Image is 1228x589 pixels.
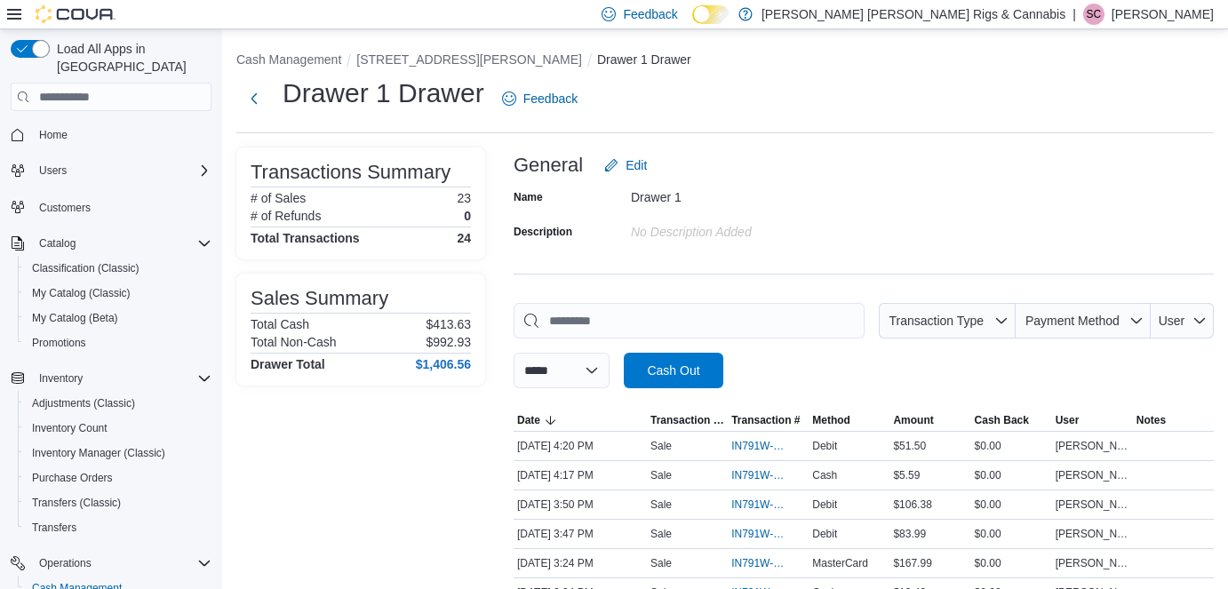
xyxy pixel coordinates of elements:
span: Transaction Type [650,413,724,427]
a: Classification (Classic) [25,258,147,279]
span: IN791W-33407 [731,439,787,453]
span: Cash Back [975,413,1029,427]
h3: Transactions Summary [251,162,451,183]
span: Transfers (Classic) [25,492,211,513]
span: Notes [1136,413,1166,427]
div: [DATE] 3:47 PM [514,523,647,545]
h6: Total Non-Cash [251,335,337,349]
span: My Catalog (Beta) [25,307,211,329]
span: Home [32,123,211,146]
div: [DATE] 3:50 PM [514,494,647,515]
button: Users [32,160,74,181]
h4: Drawer Total [251,357,325,371]
label: Description [514,225,572,239]
button: Method [809,410,889,431]
span: Debit [812,527,837,541]
span: $51.50 [893,439,926,453]
span: $167.99 [893,556,931,570]
button: Catalog [4,231,219,256]
span: Cash Out [647,362,699,379]
span: Transfers [32,521,76,535]
button: Payment Method [1016,303,1151,338]
button: Cash Management [236,52,341,67]
a: Home [32,124,75,146]
p: | [1073,4,1076,25]
button: Adjustments (Classic) [18,391,219,416]
span: Catalog [32,233,211,254]
a: Purchase Orders [25,467,120,489]
p: Sale [650,468,672,482]
button: Drawer 1 Drawer [597,52,691,67]
span: [PERSON_NAME] [1056,497,1129,512]
span: Promotions [25,332,211,354]
button: My Catalog (Classic) [18,281,219,306]
button: IN791W-33407 [731,435,805,457]
span: $83.99 [893,527,926,541]
div: $0.00 [971,494,1052,515]
h4: 24 [457,231,471,245]
span: IN791W-33404 [731,527,787,541]
h6: # of Refunds [251,209,321,223]
span: Inventory [39,371,83,386]
button: Promotions [18,330,219,355]
button: Cash Back [971,410,1052,431]
span: Classification (Classic) [25,258,211,279]
span: Date [517,413,540,427]
span: IN791W-33403 [731,556,787,570]
span: Feedback [523,90,578,107]
span: Payment Method [1025,314,1120,328]
span: $106.38 [893,497,931,512]
button: Classification (Classic) [18,256,219,281]
h4: Total Transactions [251,231,360,245]
a: Inventory Count [25,418,115,439]
div: Drawer 1 [631,183,869,204]
input: This is a search bar. As you type, the results lower in the page will automatically filter. [514,303,865,338]
button: Amount [889,410,970,431]
div: $0.00 [971,553,1052,574]
h3: General [514,155,583,176]
span: Adjustments (Classic) [25,393,211,414]
button: [STREET_ADDRESS][PERSON_NAME] [356,52,582,67]
label: Name [514,190,543,204]
span: My Catalog (Classic) [32,286,131,300]
a: Customers [32,197,98,219]
span: Inventory Count [25,418,211,439]
span: Debit [812,439,837,453]
span: Operations [32,553,211,574]
span: [PERSON_NAME] [1056,439,1129,453]
span: [PERSON_NAME] [1056,468,1129,482]
span: Users [39,163,67,178]
span: Customers [32,195,211,218]
button: Notes [1133,410,1214,431]
button: Purchase Orders [18,466,219,490]
span: Inventory [32,368,211,389]
span: Adjustments (Classic) [32,396,135,410]
button: My Catalog (Beta) [18,306,219,330]
button: Operations [32,553,99,574]
p: Sale [650,439,672,453]
a: Inventory Manager (Classic) [25,442,172,464]
a: Promotions [25,332,93,354]
button: User [1151,303,1214,338]
span: Inventory Count [32,421,108,435]
button: Transfers (Classic) [18,490,219,515]
span: Operations [39,556,92,570]
p: $413.63 [426,317,471,331]
span: IN791W-33406 [731,468,787,482]
h4: $1,406.56 [416,357,471,371]
div: Sheila Cayenne [1083,4,1104,25]
p: $992.93 [426,335,471,349]
span: Purchase Orders [32,471,113,485]
span: Cash [812,468,837,482]
span: Catalog [39,236,76,251]
div: $0.00 [971,523,1052,545]
span: Promotions [32,336,86,350]
button: IN791W-33403 [731,553,805,574]
span: Inventory Manager (Classic) [32,446,165,460]
p: 0 [464,209,471,223]
span: Dark Mode [692,24,693,25]
a: Feedback [495,81,585,116]
h6: # of Sales [251,191,306,205]
button: User [1052,410,1133,431]
button: IN791W-33404 [731,523,805,545]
